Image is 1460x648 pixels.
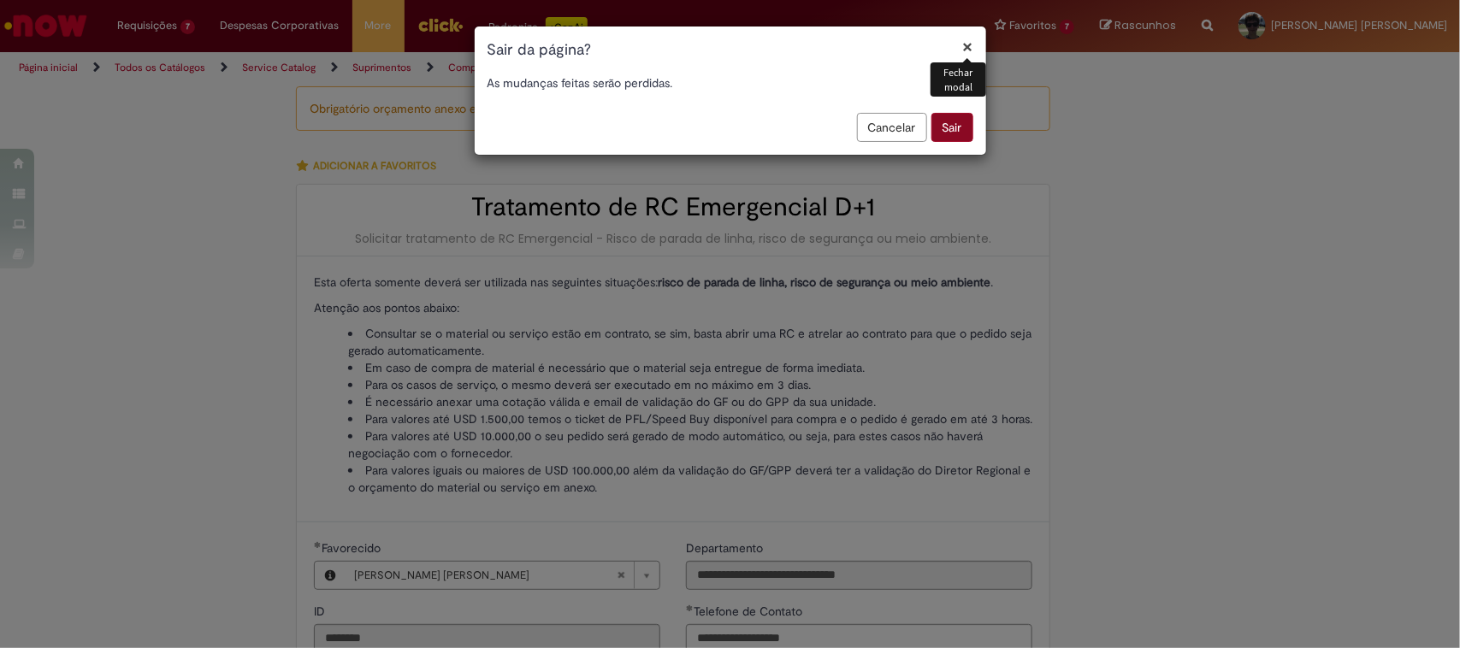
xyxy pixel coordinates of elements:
[488,74,973,91] p: As mudanças feitas serão perdidas.
[488,39,973,62] h1: Sair da página?
[931,113,973,142] button: Sair
[931,62,985,97] div: Fechar modal
[857,113,927,142] button: Cancelar
[963,38,973,56] button: Fechar modal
